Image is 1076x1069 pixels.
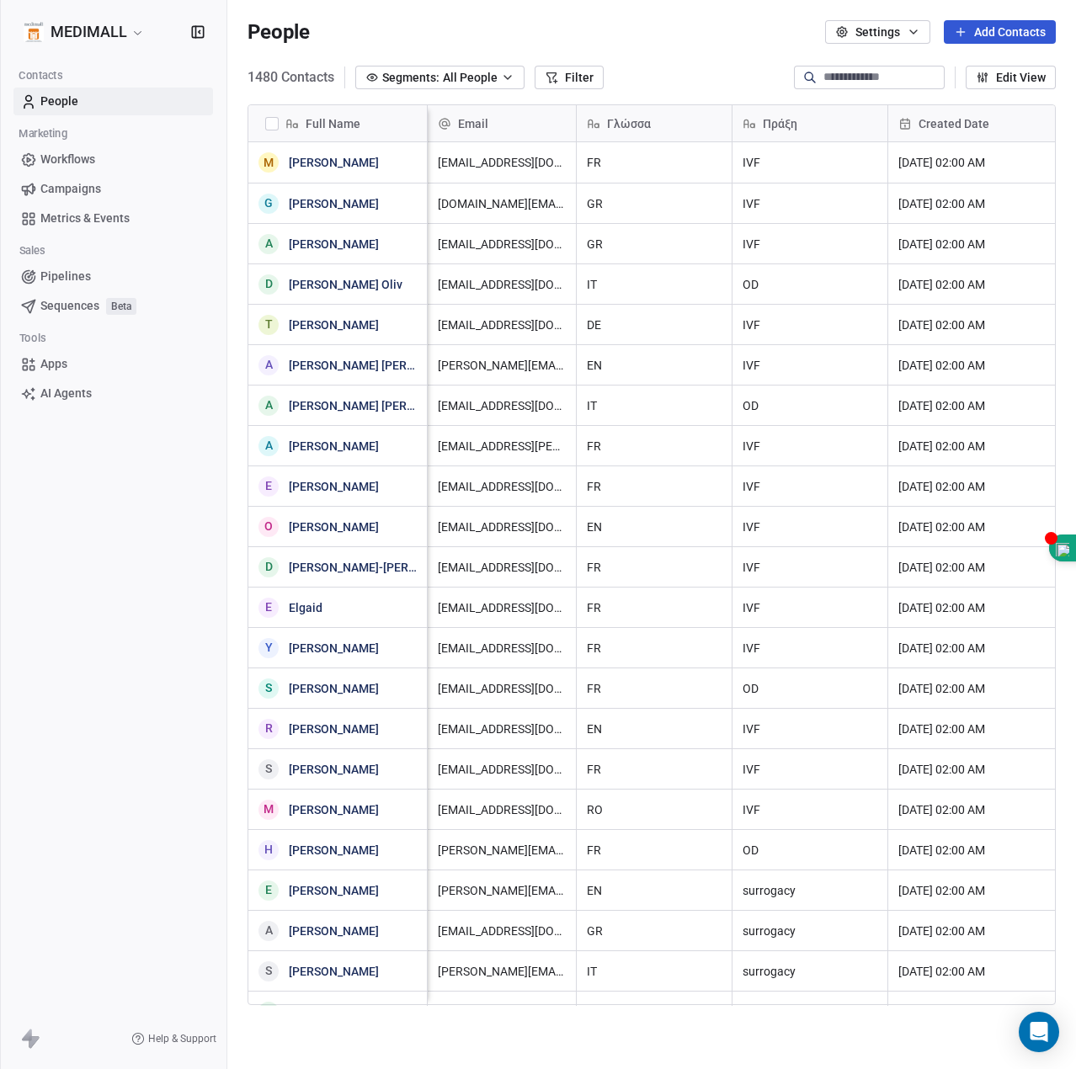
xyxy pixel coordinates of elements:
span: OD [743,680,877,697]
a: [PERSON_NAME] [289,197,379,210]
div: Α [265,235,273,253]
span: [PERSON_NAME][EMAIL_ADDRESS][DOMAIN_NAME] [438,357,566,374]
span: [PERSON_NAME][EMAIL_ADDRESS][PERSON_NAME][DOMAIN_NAME] [438,963,566,980]
span: [EMAIL_ADDRESS][DOMAIN_NAME] [438,680,566,697]
div: Email [428,105,576,141]
div: Γλώσσα [577,105,732,141]
div: Y [265,639,273,657]
span: Sales [12,238,52,263]
span: IVF [743,801,877,818]
a: [PERSON_NAME] [289,924,379,938]
div: A [265,356,273,374]
span: RO [587,801,722,818]
a: [PERSON_NAME] [289,156,379,169]
a: Apps [13,350,213,378]
button: Add Contacts [944,20,1056,44]
span: [EMAIL_ADDRESS][DOMAIN_NAME] [438,478,566,495]
span: Γλώσσα [607,115,651,132]
span: IVF [743,721,877,737]
div: Full Name [248,105,427,141]
div: M [264,154,274,172]
a: Elgaid [289,601,322,614]
span: IVF [743,599,877,616]
span: EN [587,1003,722,1020]
div: V [265,1003,273,1020]
span: Campaigns [40,180,101,198]
span: [EMAIL_ADDRESS][DOMAIN_NAME] [438,236,566,253]
span: [EMAIL_ADDRESS][PERSON_NAME][DOMAIN_NAME] [438,438,566,455]
span: [EMAIL_ADDRESS][DOMAIN_NAME] [438,801,566,818]
span: OD [743,276,877,293]
div: H [264,841,273,859]
span: IT [587,276,722,293]
span: People [40,93,78,110]
span: People [248,19,310,45]
span: Marketing [11,121,75,146]
span: EN [587,882,722,899]
span: EN [587,519,722,535]
span: IVF [743,640,877,657]
div: Α [265,922,273,939]
span: Pipelines [40,268,91,285]
div: grid [248,142,428,1006]
a: [PERSON_NAME] [289,843,379,857]
span: Apps [40,355,67,373]
div: M [264,800,274,818]
div: D [265,558,273,576]
a: [PERSON_NAME]-[PERSON_NAME] [289,561,473,574]
div: Πράξη [732,105,887,141]
a: [PERSON_NAME] [289,763,379,776]
div: A [265,437,273,455]
span: IVF [743,478,877,495]
span: IVF [743,195,877,212]
div: D [265,275,273,293]
span: GR [587,195,722,212]
span: [EMAIL_ADDRESS][DOMAIN_NAME] [438,559,566,576]
span: Help & Support [148,1032,216,1045]
span: FR [587,599,722,616]
a: Pipelines [13,263,213,290]
span: FR [587,761,722,778]
a: [PERSON_NAME] [289,722,379,736]
span: Segments: [382,69,439,87]
a: [PERSON_NAME] [289,682,379,695]
a: Help & Support [131,1032,216,1045]
span: FR [587,640,722,657]
span: [EMAIL_ADDRESS][DOMAIN_NAME] [438,316,566,333]
span: FR [587,438,722,455]
button: MEDIMALL [20,18,148,46]
div: R [265,720,273,737]
span: EN [587,357,722,374]
span: All People [443,69,498,87]
span: IVF [743,236,877,253]
span: surrogacy [743,923,877,939]
span: [EMAIL_ADDRESS][DOMAIN_NAME] [438,761,566,778]
span: [EMAIL_ADDRESS][DOMAIN_NAME] [438,154,566,171]
span: Tools [12,326,53,351]
a: Metrics & Events [13,205,213,232]
span: Email [458,115,488,132]
a: [PERSON_NAME] [289,480,379,493]
a: [PERSON_NAME] [289,439,379,453]
a: [PERSON_NAME] [289,803,379,816]
span: surrogacy [743,963,877,980]
span: AI Agents [40,385,92,402]
span: IVF [743,357,877,374]
button: Filter [535,66,604,89]
a: SequencesBeta [13,292,213,320]
a: [PERSON_NAME] [289,520,379,534]
span: [EMAIL_ADDRESS][DOMAIN_NAME] [438,923,566,939]
div: E [265,477,272,495]
button: Settings [825,20,930,44]
span: FR [587,559,722,576]
span: IVF [743,761,877,778]
span: 1480 Contacts [248,67,334,88]
div: Open Intercom Messenger [1019,1012,1059,1052]
span: Created Date [919,115,989,132]
a: Workflows [13,146,213,173]
span: Workflows [40,151,95,168]
a: AI Agents [13,380,213,407]
span: IVF [743,438,877,455]
span: GR [587,236,722,253]
a: [PERSON_NAME] [PERSON_NAME] [PERSON_NAME] [289,399,564,412]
